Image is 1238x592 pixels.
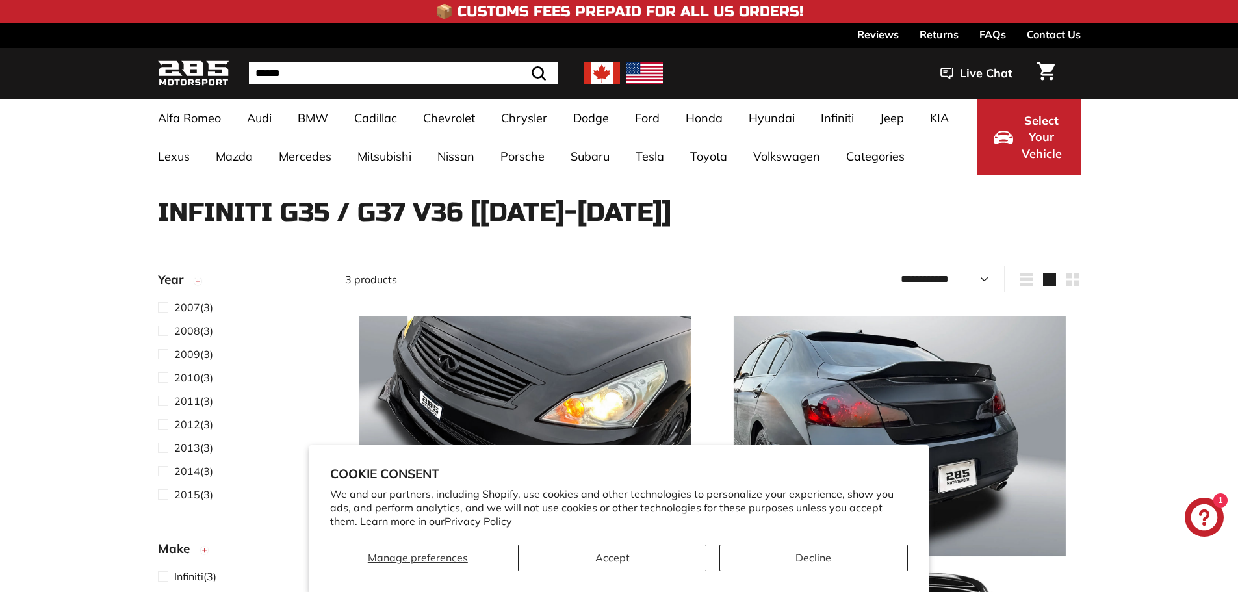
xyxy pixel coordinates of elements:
span: (3) [174,393,213,409]
a: Subaru [558,137,623,175]
a: Cart [1029,51,1063,96]
h2: Cookie consent [330,466,908,482]
span: (3) [174,440,213,456]
button: Live Chat [923,57,1029,90]
button: Make [158,535,324,568]
span: (3) [174,417,213,432]
button: Decline [719,545,908,571]
a: BMW [285,99,341,137]
button: Accept [518,545,706,571]
p: We and our partners, including Shopify, use cookies and other technologies to personalize your ex... [330,487,908,528]
a: Toyota [677,137,740,175]
span: (3) [174,569,216,584]
a: Mazda [203,137,266,175]
a: Returns [920,23,959,45]
input: Search [249,62,558,84]
span: Infiniti [174,570,203,583]
a: Audi [234,99,285,137]
span: 2013 [174,441,200,454]
img: Logo_285_Motorsport_areodynamics_components [158,58,229,89]
span: Year [158,270,193,289]
span: (3) [174,346,213,362]
span: 2011 [174,394,200,407]
a: Cadillac [341,99,410,137]
span: (3) [174,323,213,339]
a: Ford [622,99,673,137]
a: Contact Us [1027,23,1081,45]
span: (3) [174,300,213,315]
a: Chrysler [488,99,560,137]
a: Mitsubishi [344,137,424,175]
a: Alfa Romeo [145,99,234,137]
a: Nissan [424,137,487,175]
h1: Infiniti G35 / G37 V36 [[DATE]-[DATE]] [158,198,1081,227]
span: 2010 [174,371,200,384]
inbox-online-store-chat: Shopify online store chat [1181,498,1228,540]
span: 2012 [174,418,200,431]
button: Year [158,266,324,299]
a: Porsche [487,137,558,175]
a: Infiniti [808,99,867,137]
a: Dodge [560,99,622,137]
span: Live Chat [960,65,1012,82]
a: Volkswagen [740,137,833,175]
span: 2007 [174,301,200,314]
button: Select Your Vehicle [977,99,1081,175]
h4: 📦 Customs Fees Prepaid for All US Orders! [435,4,803,19]
button: Manage preferences [330,545,505,571]
a: FAQs [979,23,1006,45]
a: Lexus [145,137,203,175]
span: Make [158,539,200,558]
a: Privacy Policy [445,515,512,528]
a: Chevrolet [410,99,488,137]
span: 2015 [174,488,200,501]
div: 3 products [345,272,713,287]
a: Reviews [857,23,899,45]
a: Jeep [867,99,917,137]
a: KIA [917,99,962,137]
a: Mercedes [266,137,344,175]
span: (3) [174,487,213,502]
a: Categories [833,137,918,175]
a: Tesla [623,137,677,175]
a: Honda [673,99,736,137]
span: 2014 [174,465,200,478]
a: Hyundai [736,99,808,137]
span: 2008 [174,324,200,337]
span: Select Your Vehicle [1020,112,1064,162]
span: (3) [174,463,213,479]
span: Manage preferences [368,551,468,564]
span: (3) [174,370,213,385]
span: 2009 [174,348,200,361]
